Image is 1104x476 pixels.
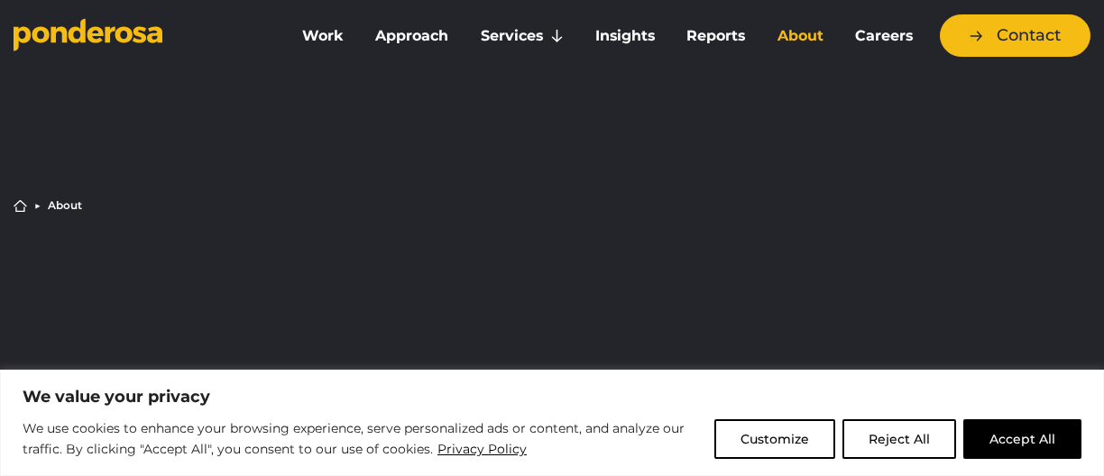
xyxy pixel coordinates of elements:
[842,419,956,459] button: Reject All
[290,17,355,55] a: Work
[940,14,1090,57] a: Contact
[675,17,758,55] a: Reports
[34,200,41,211] li: ▶︎
[714,419,835,459] button: Customize
[363,17,460,55] a: Approach
[583,17,667,55] a: Insights
[14,18,262,54] a: Go to homepage
[468,17,575,55] a: Services
[843,17,925,55] a: Careers
[963,419,1081,459] button: Accept All
[23,418,701,461] p: We use cookies to enhance your browsing experience, serve personalized ads or content, and analyz...
[23,386,1081,407] p: We value your privacy
[437,438,528,460] a: Privacy Policy
[14,199,27,213] a: Home
[765,17,835,55] a: About
[48,200,82,211] li: About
